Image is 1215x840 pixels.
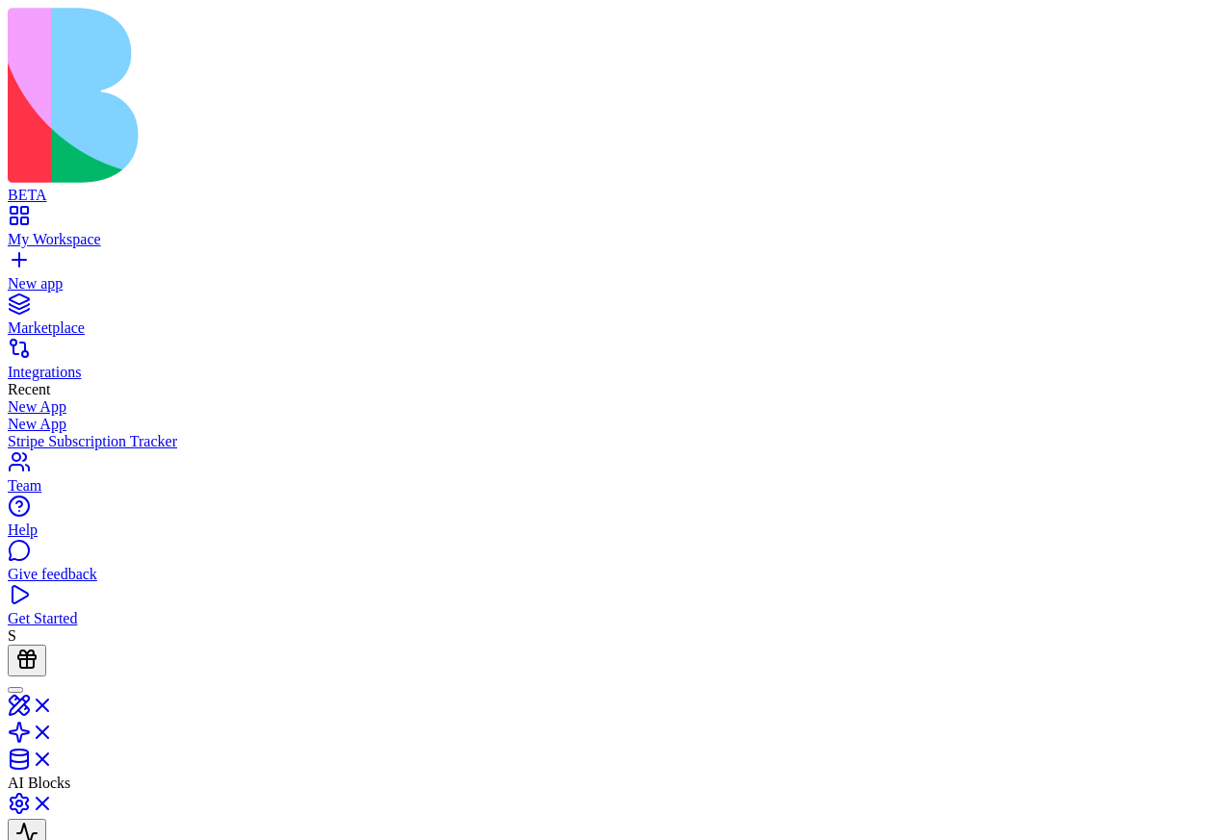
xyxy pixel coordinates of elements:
div: My Workspace [8,231,1207,248]
a: Integrations [8,346,1207,381]
a: New App [8,398,1207,416]
a: Give feedback [8,548,1207,583]
a: Help [8,504,1207,539]
a: Stripe Subscription Tracker [8,433,1207,450]
div: Help [8,522,1207,539]
span: AI Blocks [8,775,70,791]
a: Marketplace [8,302,1207,337]
div: Integrations [8,364,1207,381]
div: New app [8,275,1207,293]
a: New App [8,416,1207,433]
a: Team [8,460,1207,495]
span: S [8,627,16,644]
a: New app [8,258,1207,293]
div: Team [8,477,1207,495]
a: Get Started [8,593,1207,627]
div: BETA [8,187,1207,204]
a: My Workspace [8,214,1207,248]
span: Recent [8,381,50,397]
div: Get Started [8,610,1207,627]
img: logo [8,8,782,183]
div: Give feedback [8,566,1207,583]
a: BETA [8,169,1207,204]
div: Marketplace [8,319,1207,337]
